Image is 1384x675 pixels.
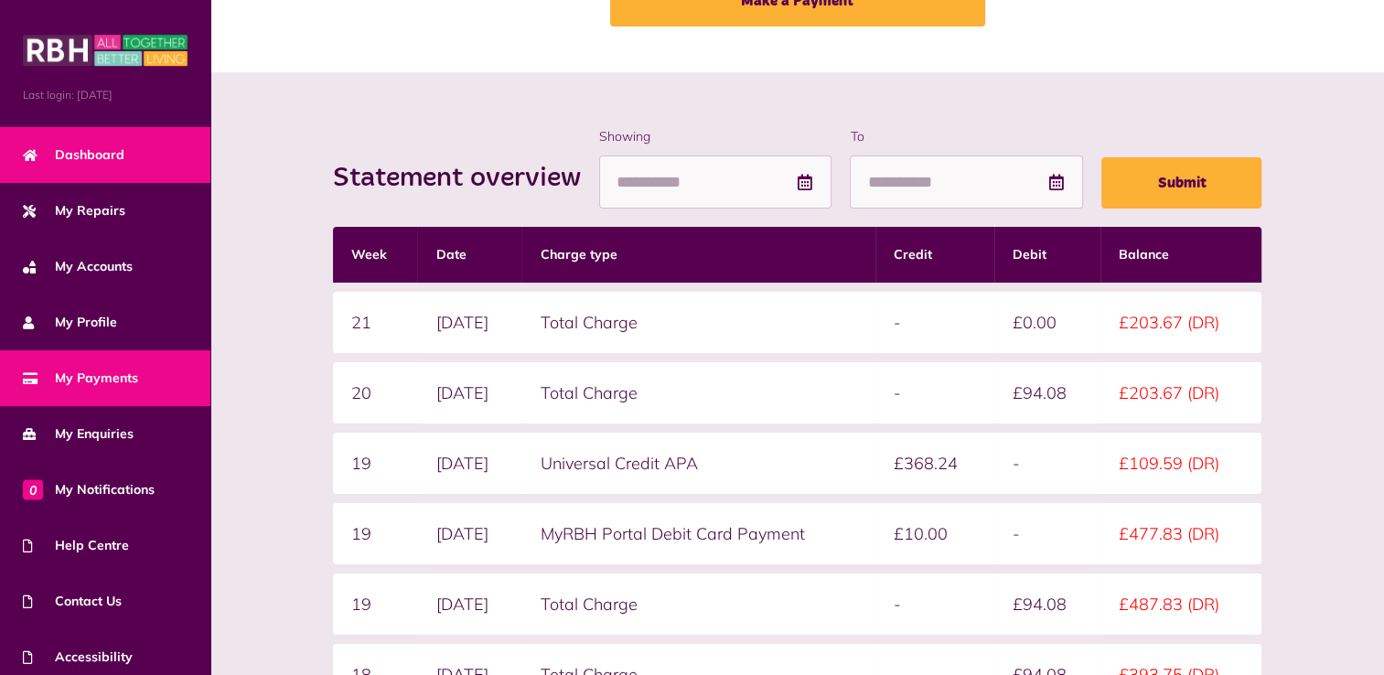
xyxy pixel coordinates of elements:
[417,227,521,283] th: Date
[1100,362,1261,423] td: £203.67 (DR)
[875,503,993,564] td: £10.00
[23,369,138,388] span: My Payments
[521,227,875,283] th: Charge type
[1101,157,1261,209] button: Submit
[521,503,875,564] td: MyRBH Portal Debit Card Payment
[333,292,418,353] td: 21
[23,648,133,667] span: Accessibility
[333,433,418,494] td: 19
[994,433,1100,494] td: -
[994,573,1100,635] td: £94.08
[1100,573,1261,635] td: £487.83 (DR)
[23,313,117,332] span: My Profile
[875,292,993,353] td: -
[23,32,188,69] img: MyRBH
[1100,227,1261,283] th: Balance
[850,127,1083,146] label: To
[994,503,1100,564] td: -
[521,433,875,494] td: Universal Credit APA
[417,292,521,353] td: [DATE]
[875,433,993,494] td: £368.24
[23,536,129,555] span: Help Centre
[875,362,993,423] td: -
[521,362,875,423] td: Total Charge
[333,362,418,423] td: 20
[521,573,875,635] td: Total Charge
[23,145,124,165] span: Dashboard
[1100,503,1261,564] td: £477.83 (DR)
[23,87,188,103] span: Last login: [DATE]
[875,573,993,635] td: -
[23,424,134,444] span: My Enquiries
[417,433,521,494] td: [DATE]
[1100,433,1261,494] td: £109.59 (DR)
[23,592,122,611] span: Contact Us
[994,292,1100,353] td: £0.00
[23,480,155,499] span: My Notifications
[333,162,599,195] h2: Statement overview
[417,362,521,423] td: [DATE]
[521,292,875,353] td: Total Charge
[333,503,418,564] td: 19
[875,227,993,283] th: Credit
[417,573,521,635] td: [DATE]
[333,227,418,283] th: Week
[994,362,1100,423] td: £94.08
[23,479,43,499] span: 0
[599,127,832,146] label: Showing
[1100,292,1261,353] td: £203.67 (DR)
[23,201,125,220] span: My Repairs
[23,257,133,276] span: My Accounts
[417,503,521,564] td: [DATE]
[333,573,418,635] td: 19
[994,227,1100,283] th: Debit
